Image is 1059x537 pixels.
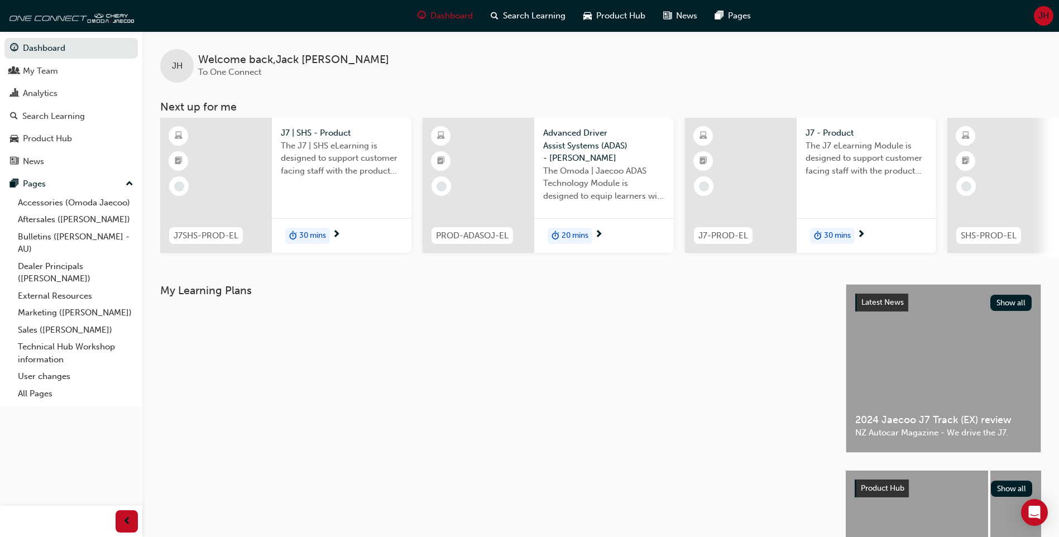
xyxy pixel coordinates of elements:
[715,9,723,23] span: pages-icon
[846,284,1041,453] a: Latest NewsShow all2024 Jaecoo J7 Track (EX) reviewNZ Autocar Magazine - We drive the J7.
[806,140,927,178] span: The J7 eLearning Module is designed to support customer facing staff with the product and sales i...
[437,129,445,143] span: learningResourceType_ELEARNING-icon
[23,132,72,145] div: Product Hub
[10,44,18,54] span: guage-icon
[13,228,138,258] a: Bulletins ([PERSON_NAME] - AU)
[23,155,44,168] div: News
[583,9,592,23] span: car-icon
[699,129,707,143] span: learningResourceType_ELEARNING-icon
[654,4,706,27] a: news-iconNews
[23,87,57,100] div: Analytics
[23,65,58,78] div: My Team
[1034,6,1053,26] button: JH
[861,298,904,307] span: Latest News
[4,38,138,59] a: Dashboard
[706,4,760,27] a: pages-iconPages
[698,229,748,242] span: J7-PROD-EL
[503,9,566,22] span: Search Learning
[676,9,697,22] span: News
[13,385,138,402] a: All Pages
[6,4,134,27] img: oneconnect
[13,338,138,368] a: Technical Hub Workshop information
[437,154,445,169] span: booktick-icon
[596,9,645,22] span: Product Hub
[175,154,183,169] span: booktick-icon
[962,154,970,169] span: booktick-icon
[126,177,133,191] span: up-icon
[990,295,1032,311] button: Show all
[13,322,138,339] a: Sales ([PERSON_NAME])
[4,174,138,194] button: Pages
[289,229,297,243] span: duration-icon
[10,179,18,189] span: pages-icon
[281,127,402,140] span: J7 | SHS - Product
[728,9,751,22] span: Pages
[160,118,411,253] a: J7SHS-PROD-ELJ7 | SHS - ProductThe J7 | SHS eLearning is designed to support customer facing staf...
[562,229,588,242] span: 20 mins
[861,483,904,493] span: Product Hub
[855,426,1032,439] span: NZ Autocar Magazine - We drive the J7.
[142,100,1059,113] h3: Next up for me
[4,36,138,174] button: DashboardMy TeamAnalyticsSearch LearningProduct HubNews
[814,229,822,243] span: duration-icon
[299,229,326,242] span: 30 mins
[123,515,131,529] span: prev-icon
[430,9,473,22] span: Dashboard
[13,211,138,228] a: Aftersales ([PERSON_NAME])
[543,165,665,203] span: The Omoda | Jaecoo ADAS Technology Module is designed to equip learners with essential knowledge ...
[961,181,971,191] span: learningRecordVerb_NONE-icon
[4,128,138,149] a: Product Hub
[332,230,341,240] span: next-icon
[991,481,1033,497] button: Show all
[699,181,709,191] span: learningRecordVerb_NONE-icon
[13,304,138,322] a: Marketing ([PERSON_NAME])
[198,67,261,77] span: To One Connect
[4,61,138,81] a: My Team
[855,294,1032,311] a: Latest NewsShow all
[160,284,828,297] h3: My Learning Plans
[13,287,138,305] a: External Resources
[491,9,499,23] span: search-icon
[172,60,183,73] span: JH
[962,129,970,143] span: learningResourceType_ELEARNING-icon
[855,480,1032,497] a: Product HubShow all
[23,178,46,190] div: Pages
[423,118,674,253] a: PROD-ADASOJ-ELAdvanced Driver Assist Systems (ADAS) - [PERSON_NAME]The Omoda | Jaecoo ADAS Techno...
[855,414,1032,426] span: 2024 Jaecoo J7 Track (EX) review
[10,157,18,167] span: news-icon
[699,154,707,169] span: booktick-icon
[281,140,402,178] span: The J7 | SHS eLearning is designed to support customer facing staff with the product and sales in...
[409,4,482,27] a: guage-iconDashboard
[663,9,672,23] span: news-icon
[13,194,138,212] a: Accessories (Omoda Jaecoo)
[4,106,138,127] a: Search Learning
[10,89,18,99] span: chart-icon
[4,83,138,104] a: Analytics
[574,4,654,27] a: car-iconProduct Hub
[685,118,936,253] a: J7-PROD-ELJ7 - ProductThe J7 eLearning Module is designed to support customer facing staff with t...
[857,230,865,240] span: next-icon
[198,54,389,66] span: Welcome back , Jack [PERSON_NAME]
[1021,499,1048,526] div: Open Intercom Messenger
[174,229,238,242] span: J7SHS-PROD-EL
[10,112,18,122] span: search-icon
[175,129,183,143] span: learningResourceType_ELEARNING-icon
[174,181,184,191] span: learningRecordVerb_NONE-icon
[418,9,426,23] span: guage-icon
[436,229,509,242] span: PROD-ADASOJ-EL
[13,368,138,385] a: User changes
[824,229,851,242] span: 30 mins
[1038,9,1049,22] span: JH
[961,229,1017,242] span: SHS-PROD-EL
[10,134,18,144] span: car-icon
[543,127,665,165] span: Advanced Driver Assist Systems (ADAS) - [PERSON_NAME]
[22,110,85,123] div: Search Learning
[13,258,138,287] a: Dealer Principals ([PERSON_NAME])
[595,230,603,240] span: next-icon
[437,181,447,191] span: learningRecordVerb_NONE-icon
[806,127,927,140] span: J7 - Product
[552,229,559,243] span: duration-icon
[4,151,138,172] a: News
